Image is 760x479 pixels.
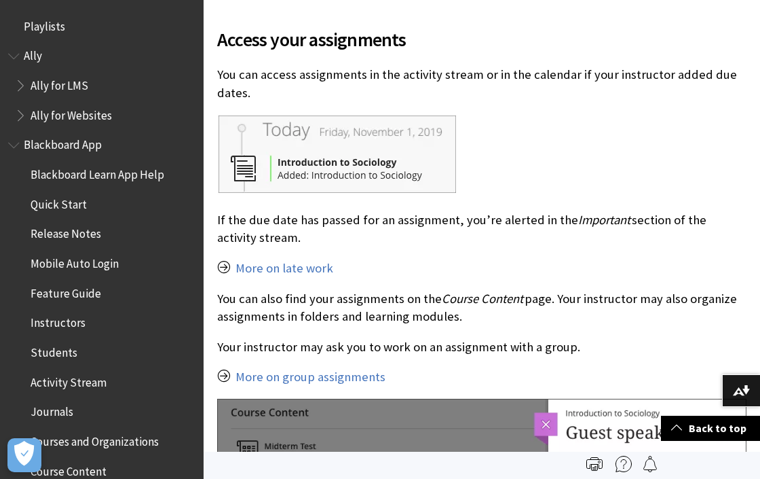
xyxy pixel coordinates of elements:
[31,430,159,448] span: Courses and Organizations
[8,15,195,38] nav: Book outline for Playlists
[586,456,603,472] img: Print
[31,74,88,92] span: Ally for LMS
[31,282,101,300] span: Feature Guide
[24,15,65,33] span: Playlists
[235,260,333,277] a: More on late work
[31,341,77,359] span: Students
[217,211,746,247] p: If the due date has passed for an assignment, you’re alerted in the section of the activity stream.
[442,291,523,306] span: Course Content
[31,312,85,330] span: Instructors
[8,45,195,127] nav: Book outline for Anthology Ally Help
[31,193,87,211] span: Quick Start
[217,25,746,54] span: Access your assignments
[31,401,73,419] span: Journals
[217,290,746,325] p: You can also find your assignments on the page. Your instructor may also organize assignments in ...
[24,45,42,63] span: Ally
[31,104,112,122] span: Ally for Websites
[31,252,119,270] span: Mobile Auto Login
[217,338,746,356] p: Your instructor may ask you to work on an assignment with a group.
[642,456,658,472] img: Follow this page
[31,371,107,389] span: Activity Stream
[24,134,102,152] span: Blackboard App
[578,212,630,228] span: Important
[7,438,41,472] button: Open Preferences
[235,369,385,385] a: More on group assignments
[217,66,746,101] p: You can access assignments in the activity stream or in the calendar if your instructor added due...
[31,163,164,181] span: Blackboard Learn App Help
[31,223,101,241] span: Release Notes
[661,416,760,441] a: Back to top
[615,456,632,472] img: More help
[217,114,459,195] img: New assignment notification displayed in the activity stream of the Student's view.
[31,460,107,478] span: Course Content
